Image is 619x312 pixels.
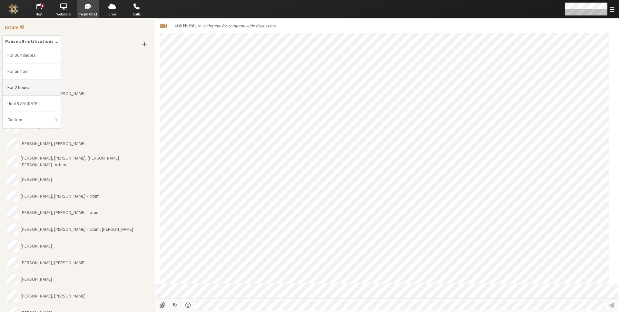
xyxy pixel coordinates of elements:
span: Webinars [52,12,75,17]
button: [PERSON_NAME], [PERSON_NAME] [5,254,150,271]
button: [PERSON_NAME] [5,171,150,188]
button: [PERSON_NAME], [PERSON_NAME] [5,135,150,152]
button: [PERSON_NAME] [5,271,150,288]
li: Until 9 AM [DATE] [3,96,61,112]
span: Calls [125,12,148,17]
li: For an hour [3,63,61,80]
button: [PERSON_NAME], [PERSON_NAME] - iotum [5,188,150,204]
li: Pause all notifications ... [3,36,61,47]
span: Drive [101,12,123,17]
img: Iotum [9,4,18,14]
button: [PERSON_NAME] [5,119,150,135]
button: [PERSON_NAME] [5,69,150,85]
div: 1 [41,4,45,8]
button: #general [172,21,203,31]
span: Meet [28,12,50,17]
button: [PERSON_NAME] [5,102,150,119]
button: [PERSON_NAME], [PERSON_NAME] [5,85,150,102]
button: [PERSON_NAME], [PERSON_NAME] - iotum [5,204,150,221]
button: Send message [606,300,618,311]
li: Custom [3,112,61,128]
button: Open menu [2,21,27,33]
span: A channel for company-wide discussions. [203,23,278,29]
li: For 2 hours [3,80,61,96]
li: For 30 minutes [3,47,61,63]
button: [PERSON_NAME] [5,238,150,254]
button: Start a meeting [157,19,170,33]
span: Team Chat [77,12,99,17]
button: Show formatting [169,300,181,311]
button: Open menu [182,300,194,311]
button: [PERSON_NAME] [5,52,150,69]
button: [PERSON_NAME], [PERSON_NAME] [5,288,150,305]
button: [PERSON_NAME], [PERSON_NAME] - iotum, [PERSON_NAME] [5,221,150,238]
button: [PERSON_NAME], [PERSON_NAME], [PERSON_NAME] [PERSON_NAME] - iotum [5,152,150,171]
span: Iotum [5,25,19,30]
